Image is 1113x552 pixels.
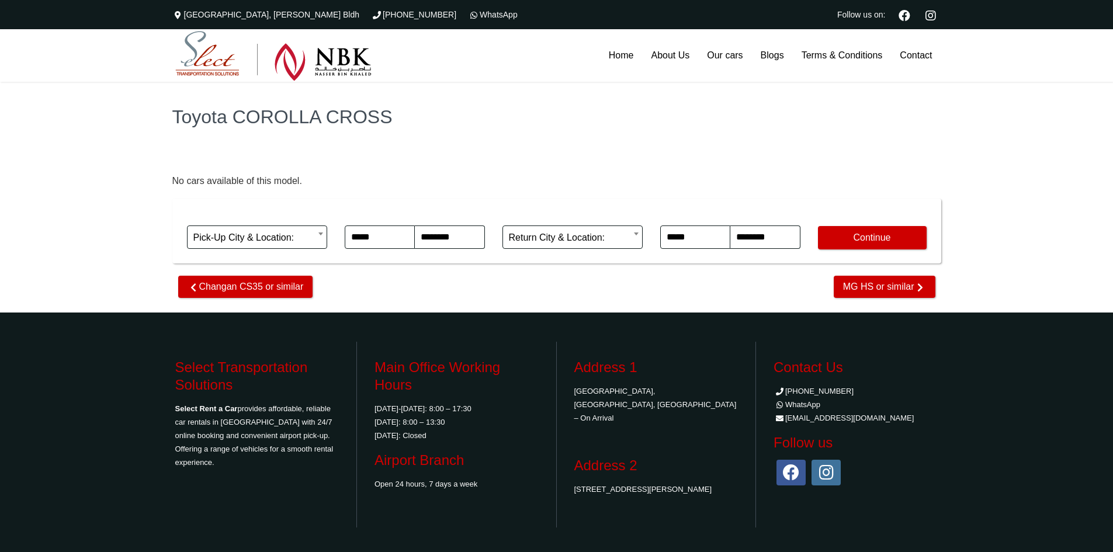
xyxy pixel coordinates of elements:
h3: Address 2 [574,457,738,474]
a: Instagram [921,8,941,21]
a: Terms & Conditions [793,29,892,82]
strong: Select Rent a Car [175,404,238,413]
span: Return Date [660,204,800,225]
a: About Us [642,29,698,82]
h3: Address 1 [574,359,738,376]
span: Pick-Up City & Location: [193,226,321,249]
a: Blogs [752,29,793,82]
span: Pick-up Location [187,204,327,225]
h3: Select Transportation Solutions [175,359,339,394]
li: [EMAIL_ADDRESS][DOMAIN_NAME] [774,411,938,425]
img: Select Rent a Car [175,31,372,81]
span: Return Location [502,204,643,225]
a: [PHONE_NUMBER] [774,387,854,395]
span: Return City & Location: [509,226,636,249]
span: Pick-Up Date [345,204,485,225]
p: Open 24 hours, 7 days a week [375,477,539,491]
a: Our cars [698,29,751,82]
a: WhatsApp [468,10,518,19]
a: Changan CS35 or similar [178,276,313,298]
p: [DATE]-[DATE]: 8:00 – 17:30 [DATE]: 8:00 – 13:30 [DATE]: Closed [375,402,539,442]
div: No cars available of this model. [172,175,941,187]
p: provides affordable, reliable car rentals in [GEOGRAPHIC_DATA] with 24/7 online booking and conve... [175,402,339,469]
h3: Contact Us [774,359,938,376]
a: WhatsApp [774,400,820,409]
a: [PHONE_NUMBER] [371,10,456,19]
h3: Follow us [774,434,938,452]
span: Pick-Up City & Location: [187,225,327,249]
a: Home [600,29,643,82]
a: MG HS or similar [834,276,935,298]
h3: Main Office Working Hours [375,359,539,394]
h3: Airport Branch [375,452,539,469]
button: Continue [818,226,927,249]
h1: Toyota COROLLA CROSS [172,107,941,126]
span: Return City & Location: [502,225,643,249]
a: [GEOGRAPHIC_DATA], [GEOGRAPHIC_DATA], [GEOGRAPHIC_DATA] – On Arrival [574,387,737,422]
a: Facebook [894,8,915,21]
a: [STREET_ADDRESS][PERSON_NAME] [574,485,712,494]
a: Contact [891,29,941,82]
